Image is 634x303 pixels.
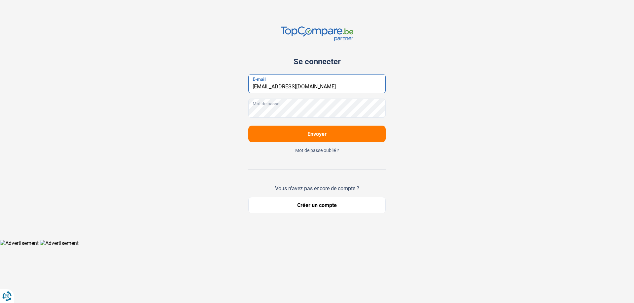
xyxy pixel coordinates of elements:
button: Mot de passe oublié ? [248,147,386,153]
img: TopCompare.be [281,26,353,41]
img: Advertisement [40,240,79,246]
button: Créer un compte [248,197,386,213]
span: Envoyer [307,131,327,137]
div: Se connecter [248,57,386,66]
button: Envoyer [248,126,386,142]
div: Vous n'avez pas encore de compte ? [248,185,386,192]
